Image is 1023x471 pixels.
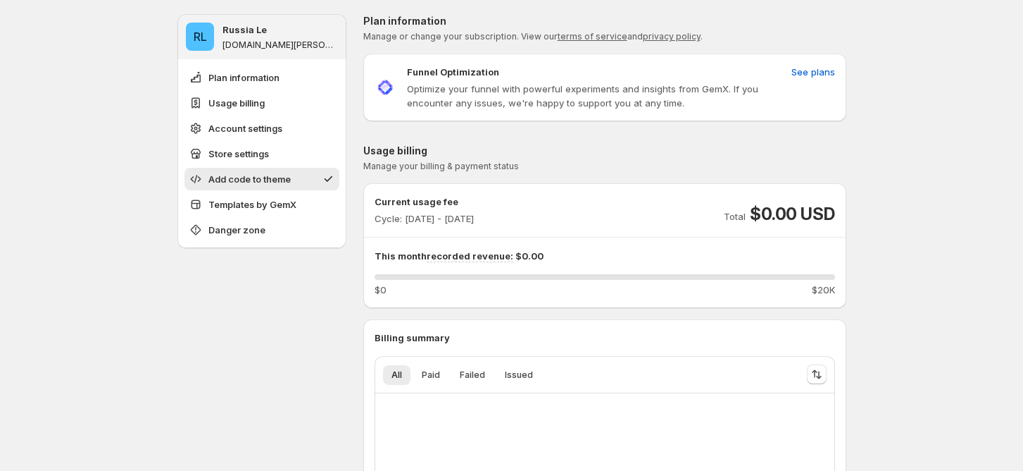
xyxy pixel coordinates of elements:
[208,223,265,237] span: Danger zone
[750,203,834,226] span: $0.00 USD
[505,369,533,381] span: Issued
[208,147,269,161] span: Store settings
[407,82,786,110] p: Optimize your funnel with powerful experiments and insights from GemX. If you encounter any issue...
[184,219,339,241] button: Danger zone
[222,39,338,51] p: [DOMAIN_NAME][PERSON_NAME]
[184,193,339,216] button: Templates by GemX
[222,23,267,37] p: Russia Le
[807,365,827,384] button: Sort the results
[208,197,296,212] span: Templates by GemX
[375,195,474,209] p: Current usage fee
[422,369,440,381] span: Paid
[184,168,339,190] button: Add code to theme
[363,31,703,42] span: Manage or change your subscription. View our and .
[375,77,396,98] img: Funnel Optimization
[208,71,280,85] span: Plan information
[724,209,746,224] p: Total
[783,61,843,83] button: See plans
[812,283,835,297] span: $20K
[375,331,835,345] p: Billing summary
[363,144,846,158] p: Usage billing
[208,121,282,135] span: Account settings
[375,283,387,297] span: $0
[363,161,519,171] span: Manage your billing & payment status
[184,142,339,165] button: Store settings
[208,172,291,186] span: Add code to theme
[184,66,339,89] button: Plan information
[208,96,265,110] span: Usage billing
[558,31,627,42] a: terms of service
[184,117,339,140] button: Account settings
[375,212,474,226] p: Cycle: [DATE] - [DATE]
[363,14,846,28] p: Plan information
[193,30,206,44] text: RL
[186,23,214,51] span: Russia Le
[184,92,339,114] button: Usage billing
[391,369,402,381] span: All
[460,369,485,381] span: Failed
[375,249,835,263] p: This month $0.00
[407,65,499,79] p: Funnel Optimization
[427,250,513,262] span: recorded revenue:
[643,31,701,42] a: privacy policy
[791,65,835,79] span: See plans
